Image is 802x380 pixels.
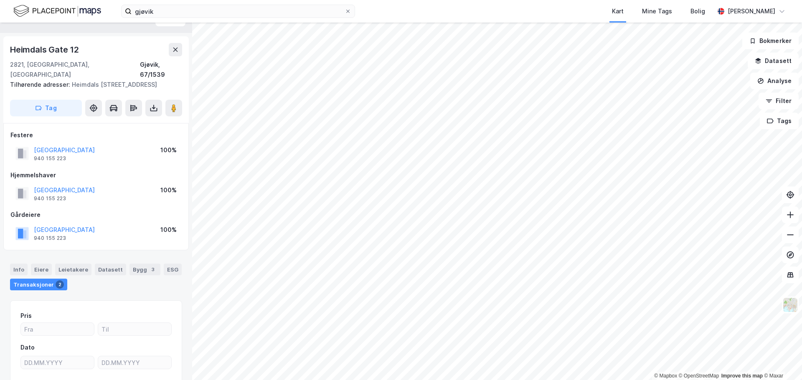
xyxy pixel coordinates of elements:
[129,264,160,275] div: Bygg
[56,280,64,289] div: 2
[612,6,624,16] div: Kart
[10,170,182,180] div: Hjemmelshaver
[654,373,677,379] a: Mapbox
[21,323,94,335] input: Fra
[750,73,799,89] button: Analyse
[21,356,94,369] input: DD.MM.YYYY
[31,264,52,275] div: Eiere
[690,6,705,16] div: Bolig
[160,225,177,235] div: 100%
[679,373,719,379] a: OpenStreetMap
[728,6,775,16] div: [PERSON_NAME]
[160,145,177,155] div: 100%
[160,185,177,195] div: 100%
[10,60,140,80] div: 2821, [GEOGRAPHIC_DATA], [GEOGRAPHIC_DATA]
[34,235,66,242] div: 940 155 223
[20,311,32,321] div: Pris
[642,6,672,16] div: Mine Tags
[10,130,182,140] div: Festere
[760,340,802,380] iframe: Chat Widget
[10,100,82,116] button: Tag
[98,323,171,335] input: Til
[10,264,28,275] div: Info
[98,356,171,369] input: DD.MM.YYYY
[748,53,799,69] button: Datasett
[782,297,798,313] img: Z
[759,93,799,109] button: Filter
[10,81,72,88] span: Tilhørende adresser:
[13,4,101,18] img: logo.f888ab2527a4732fd821a326f86c7f29.svg
[140,60,182,80] div: Gjøvik, 67/1539
[742,33,799,49] button: Bokmerker
[55,264,91,275] div: Leietakere
[721,373,763,379] a: Improve this map
[34,195,66,202] div: 940 155 223
[760,113,799,129] button: Tags
[10,43,81,56] div: Heimdals Gate 12
[10,279,67,290] div: Transaksjoner
[20,342,35,352] div: Dato
[10,80,175,90] div: Heimdals [STREET_ADDRESS]
[10,210,182,220] div: Gårdeiere
[34,155,66,162] div: 940 155 223
[95,264,126,275] div: Datasett
[164,264,182,275] div: ESG
[149,265,157,274] div: 3
[132,5,345,18] input: Søk på adresse, matrikkel, gårdeiere, leietakere eller personer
